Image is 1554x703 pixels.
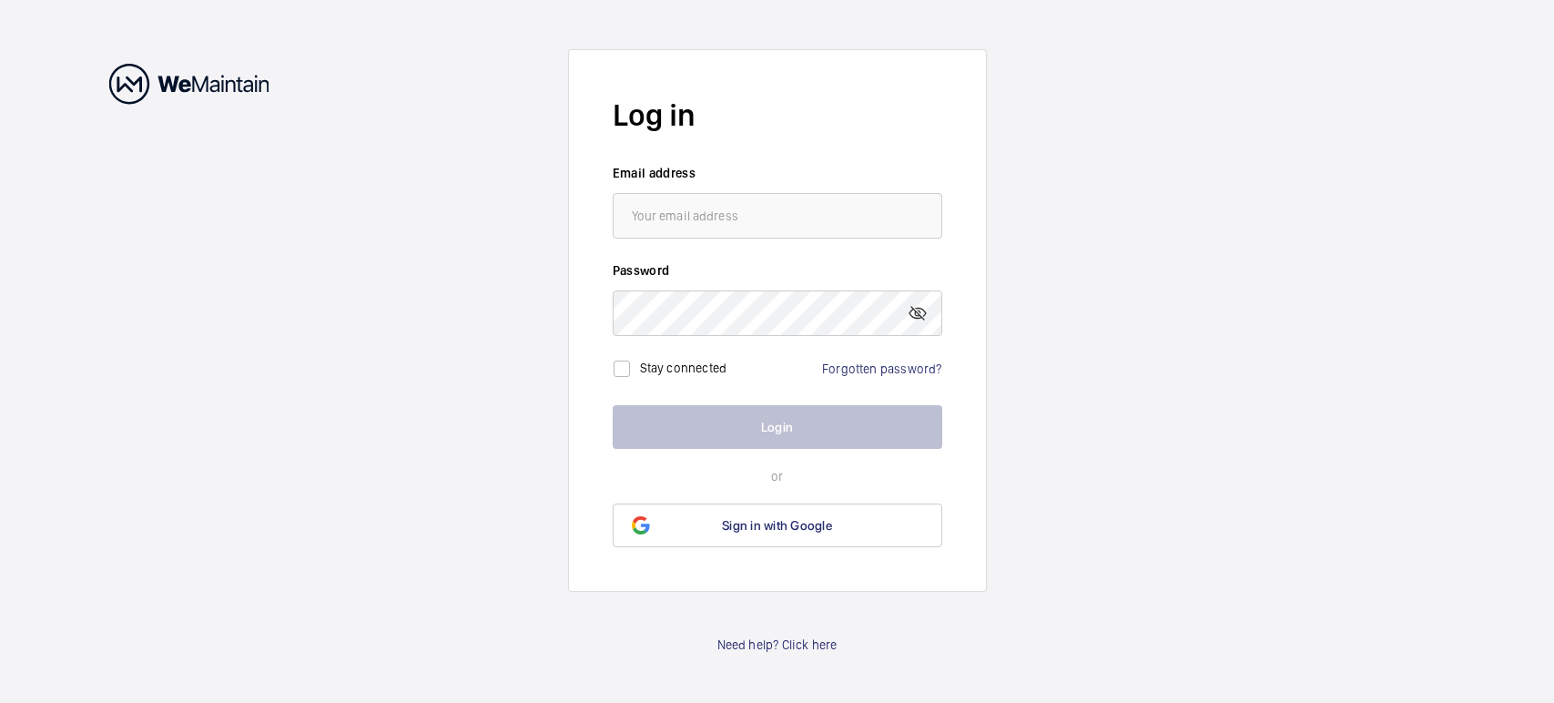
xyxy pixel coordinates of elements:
[717,636,838,654] a: Need help? Click here
[613,164,942,182] label: Email address
[613,405,942,449] button: Login
[613,193,942,239] input: Your email address
[613,261,942,280] label: Password
[613,467,942,485] p: or
[722,518,832,533] span: Sign in with Google
[822,362,941,376] a: Forgotten password?
[613,94,942,137] h2: Log in
[640,361,727,375] label: Stay connected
